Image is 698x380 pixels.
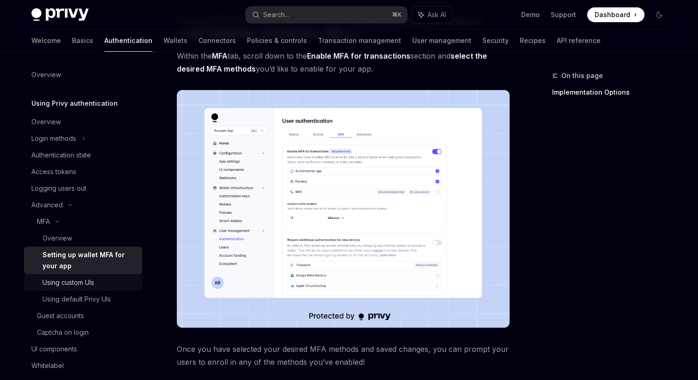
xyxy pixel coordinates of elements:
[412,30,471,52] a: User management
[31,8,89,21] img: dark logo
[427,10,446,19] span: Ask AI
[247,30,307,52] a: Policies & controls
[31,183,86,194] div: Logging users out
[521,10,540,19] a: Demo
[595,10,630,19] span: Dashboard
[482,30,509,52] a: Security
[24,230,142,247] a: Overview
[31,30,61,52] a: Welcome
[31,344,77,355] div: UI components
[31,199,63,211] div: Advanced
[42,294,111,305] div: Using default Privy UIs
[31,69,61,80] div: Overview
[551,10,576,19] a: Support
[177,49,510,75] span: Within the tab, scroll down to the section and you’d like to enable for your app.
[31,98,118,109] h5: Using Privy authentication
[24,114,142,130] a: Overview
[263,9,289,20] div: Search...
[520,30,546,52] a: Recipes
[561,70,603,81] span: On this page
[42,233,72,244] div: Overview
[72,30,93,52] a: Basics
[557,30,601,52] a: API reference
[24,247,142,274] a: Setting up wallet MFA for your app
[24,180,142,197] a: Logging users out
[24,147,142,163] a: Authentication state
[37,310,84,321] div: Guest accounts
[246,6,407,23] button: Search...⌘K
[31,150,91,161] div: Authentication state
[24,66,142,83] a: Overview
[24,308,142,324] a: Guest accounts
[31,166,76,177] div: Access tokens
[177,90,510,328] img: images/MFA2.png
[24,274,142,291] a: Using custom UIs
[42,277,94,288] div: Using custom UIs
[318,30,401,52] a: Transaction management
[24,291,142,308] a: Using default Privy UIs
[31,360,64,371] div: Whitelabel
[652,7,667,22] button: Toggle dark mode
[307,51,410,60] strong: Enable MFA for transactions
[412,6,452,23] button: Ask AI
[37,327,89,338] div: Captcha on login
[177,343,510,368] span: Once you have selected your desired MFA methods and saved changes, you can prompt your users to e...
[31,116,61,127] div: Overview
[199,30,236,52] a: Connectors
[552,85,674,100] a: Implementation Options
[24,324,142,341] a: Captcha on login
[392,11,402,18] span: ⌘ K
[24,357,142,374] a: Whitelabel
[104,30,152,52] a: Authentication
[163,30,187,52] a: Wallets
[37,216,50,227] div: MFA
[212,51,228,60] strong: MFA
[24,163,142,180] a: Access tokens
[42,249,137,271] div: Setting up wallet MFA for your app
[31,133,76,144] div: Login methods
[24,341,142,357] a: UI components
[587,7,644,22] a: Dashboard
